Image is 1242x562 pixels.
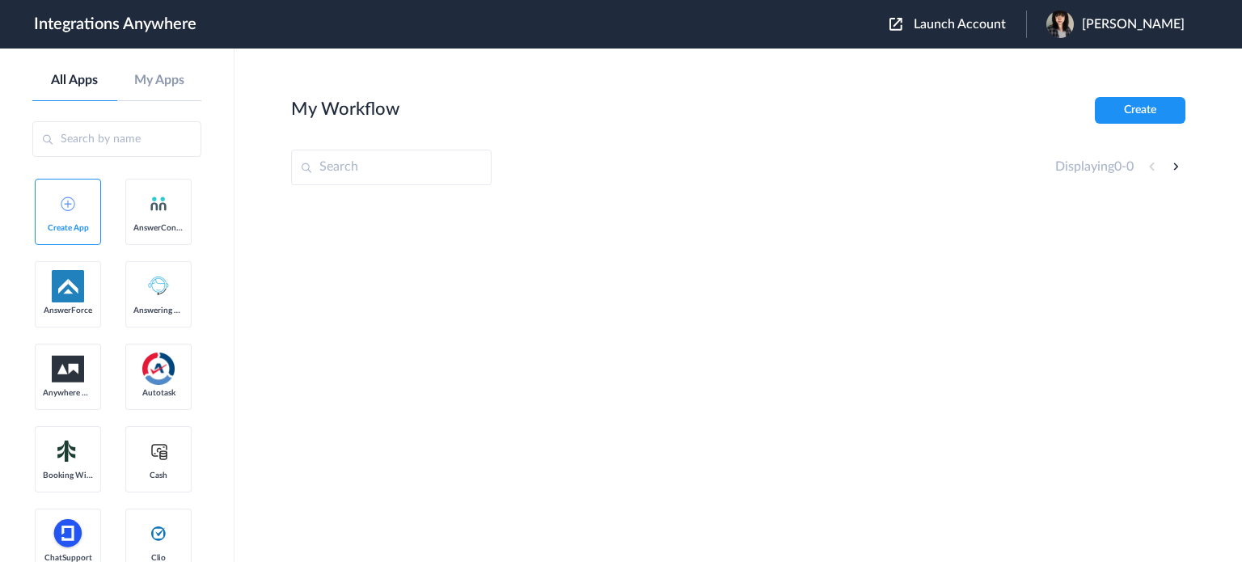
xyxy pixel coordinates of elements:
[117,73,202,88] a: My Apps
[1114,160,1122,173] span: 0
[32,73,117,88] a: All Apps
[889,17,1026,32] button: Launch Account
[133,306,184,315] span: Answering Service
[914,18,1006,31] span: Launch Account
[52,356,84,382] img: aww.png
[142,270,175,302] img: Answering_service.png
[1046,11,1074,38] img: 01e336e8-4af8-4f49-ae6e-77b2ced63912.jpeg
[133,471,184,480] span: Cash
[149,442,169,461] img: cash-logo.svg
[1126,160,1134,173] span: 0
[52,437,84,466] img: Setmore_Logo.svg
[1082,17,1185,32] span: [PERSON_NAME]
[34,15,196,34] h1: Integrations Anywhere
[43,388,93,398] span: Anywhere Works
[43,471,93,480] span: Booking Widget
[43,223,93,233] span: Create App
[889,18,902,31] img: launch-acct-icon.svg
[32,121,201,157] input: Search by name
[1055,159,1134,175] h4: Displaying -
[149,524,168,543] img: clio-logo.svg
[1095,97,1185,124] button: Create
[142,353,175,385] img: autotask.png
[43,306,93,315] span: AnswerForce
[291,150,492,185] input: Search
[52,518,84,550] img: chatsupport-icon.svg
[61,196,75,211] img: add-icon.svg
[133,388,184,398] span: Autotask
[149,194,168,213] img: answerconnect-logo.svg
[52,270,84,302] img: af-app-logo.svg
[291,99,399,120] h2: My Workflow
[133,223,184,233] span: AnswerConnect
